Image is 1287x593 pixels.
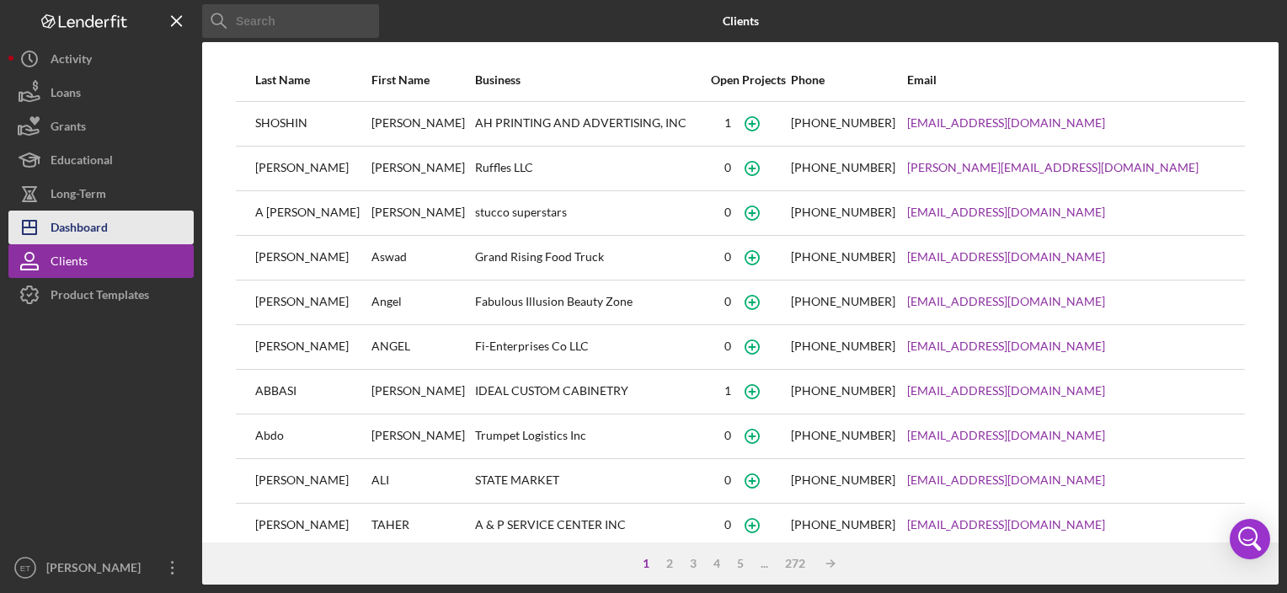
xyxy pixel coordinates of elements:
[724,161,731,174] div: 0
[724,339,731,353] div: 0
[8,177,194,211] button: Long-Term
[907,161,1199,174] a: [PERSON_NAME][EMAIL_ADDRESS][DOMAIN_NAME]
[705,557,729,570] div: 4
[8,76,194,110] button: Loans
[634,557,658,570] div: 1
[791,473,895,487] div: [PHONE_NUMBER]
[371,103,473,145] div: [PERSON_NAME]
[255,281,370,323] div: [PERSON_NAME]
[475,73,706,87] div: Business
[371,505,473,547] div: TAHER
[8,244,194,278] button: Clients
[791,206,895,219] div: [PHONE_NUMBER]
[51,278,149,316] div: Product Templates
[724,250,731,264] div: 0
[475,192,706,234] div: stucco superstars
[907,429,1105,442] a: [EMAIL_ADDRESS][DOMAIN_NAME]
[371,326,473,368] div: ANGEL
[791,161,895,174] div: [PHONE_NUMBER]
[255,371,370,413] div: ABBASI
[475,147,706,190] div: Ruffles LLC
[371,415,473,457] div: [PERSON_NAME]
[371,371,473,413] div: [PERSON_NAME]
[907,250,1105,264] a: [EMAIL_ADDRESS][DOMAIN_NAME]
[20,564,30,573] text: ET
[255,237,370,279] div: [PERSON_NAME]
[371,147,473,190] div: [PERSON_NAME]
[255,326,370,368] div: [PERSON_NAME]
[475,281,706,323] div: Fabulous Illusion Beauty Zone
[724,116,731,130] div: 1
[907,473,1105,487] a: [EMAIL_ADDRESS][DOMAIN_NAME]
[1230,519,1270,559] div: Open Intercom Messenger
[724,429,731,442] div: 0
[371,192,473,234] div: [PERSON_NAME]
[8,143,194,177] button: Educational
[729,557,752,570] div: 5
[475,460,706,502] div: STATE MARKET
[724,206,731,219] div: 0
[8,42,194,76] button: Activity
[475,237,706,279] div: Grand Rising Food Truck
[791,518,895,532] div: [PHONE_NUMBER]
[255,415,370,457] div: Abdo
[42,551,152,589] div: [PERSON_NAME]
[658,557,681,570] div: 2
[724,518,731,532] div: 0
[371,460,473,502] div: ALI
[907,339,1105,353] a: [EMAIL_ADDRESS][DOMAIN_NAME]
[371,281,473,323] div: Angel
[791,250,895,264] div: [PHONE_NUMBER]
[791,429,895,442] div: [PHONE_NUMBER]
[791,339,895,353] div: [PHONE_NUMBER]
[907,73,1226,87] div: Email
[907,116,1105,130] a: [EMAIL_ADDRESS][DOMAIN_NAME]
[752,557,777,570] div: ...
[51,143,113,181] div: Educational
[681,557,705,570] div: 3
[51,244,88,282] div: Clients
[371,237,473,279] div: Aswad
[791,384,895,398] div: [PHONE_NUMBER]
[907,518,1105,532] a: [EMAIL_ADDRESS][DOMAIN_NAME]
[51,42,92,80] div: Activity
[51,76,81,114] div: Loans
[255,192,370,234] div: A [PERSON_NAME]
[475,103,706,145] div: AH PRINTING AND ADVERTISING, INC
[255,73,370,87] div: Last Name
[475,415,706,457] div: Trumpet Logistics Inc
[51,211,108,248] div: Dashboard
[8,551,194,585] button: ET[PERSON_NAME]
[475,505,706,547] div: A & P SERVICE CENTER INC
[724,295,731,308] div: 0
[51,110,86,147] div: Grants
[8,278,194,312] button: Product Templates
[475,326,706,368] div: Fi-Enterprises Co LLC
[255,460,370,502] div: [PERSON_NAME]
[371,73,473,87] div: First Name
[907,295,1105,308] a: [EMAIL_ADDRESS][DOMAIN_NAME]
[724,384,731,398] div: 1
[51,177,106,215] div: Long-Term
[724,473,731,487] div: 0
[907,384,1105,398] a: [EMAIL_ADDRESS][DOMAIN_NAME]
[777,557,814,570] div: 272
[475,371,706,413] div: IDEAL CUSTOM CABINETRY
[8,110,194,143] button: Grants
[791,295,895,308] div: [PHONE_NUMBER]
[723,14,759,28] b: Clients
[907,206,1105,219] a: [EMAIL_ADDRESS][DOMAIN_NAME]
[791,73,905,87] div: Phone
[791,116,895,130] div: [PHONE_NUMBER]
[255,505,370,547] div: [PERSON_NAME]
[8,211,194,244] button: Dashboard
[708,73,789,87] div: Open Projects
